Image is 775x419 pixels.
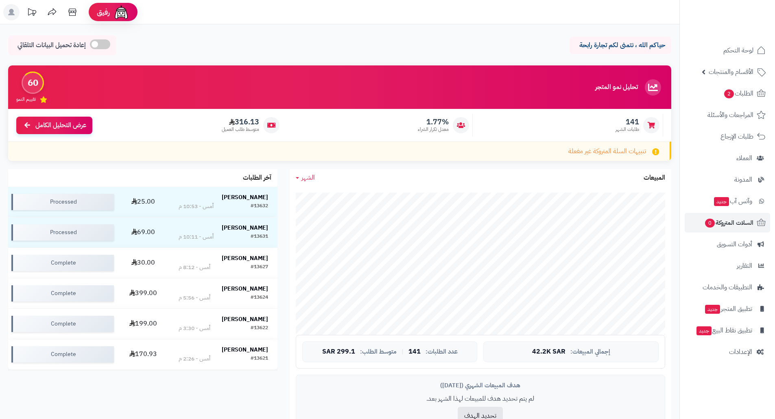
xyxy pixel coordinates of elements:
div: Processed [11,194,114,210]
div: أمس - 10:11 م [179,233,214,241]
span: 0 [705,219,715,228]
a: التقارير [685,256,770,276]
span: لوحة التحكم [723,45,753,56]
a: الشهر [296,173,315,182]
h3: آخر الطلبات [243,174,271,182]
span: التطبيقات والخدمات [703,282,752,293]
h3: المبيعات [644,174,665,182]
span: تطبيق نقاط البيع [696,325,752,336]
div: Processed [11,224,114,241]
span: الطلبات [723,88,753,99]
span: إعادة تحميل البيانات التلقائي [17,41,86,50]
a: أدوات التسويق [685,234,770,254]
a: وآتس آبجديد [685,191,770,211]
a: العملاء [685,148,770,168]
div: هدف المبيعات الشهري ([DATE]) [302,381,659,390]
a: التطبيقات والخدمات [685,278,770,297]
span: العملاء [736,152,752,164]
span: إجمالي المبيعات: [570,348,610,355]
p: لم يتم تحديد هدف للمبيعات لهذا الشهر بعد. [302,394,659,404]
td: 399.00 [117,278,169,308]
strong: [PERSON_NAME] [222,224,268,232]
span: 299.1 SAR [322,348,355,356]
strong: [PERSON_NAME] [222,345,268,354]
div: #13622 [251,324,268,332]
a: عرض التحليل الكامل [16,117,92,134]
span: 1.77% [418,117,449,126]
a: المراجعات والأسئلة [685,105,770,125]
a: تحديثات المنصة [22,4,42,22]
div: أمس - 3:30 م [179,324,210,332]
span: 316.13 [222,117,259,126]
a: المدونة [685,170,770,189]
td: 170.93 [117,339,169,369]
span: متوسط طلب العميل [222,126,259,133]
strong: [PERSON_NAME] [222,284,268,293]
div: #13631 [251,233,268,241]
td: 69.00 [117,217,169,247]
span: طلبات الإرجاع [720,131,753,142]
a: الإعدادات [685,342,770,362]
span: جديد [705,305,720,314]
h3: تحليل نمو المتجر [595,84,638,91]
span: السلات المتروكة [704,217,753,228]
span: تقييم النمو [16,96,36,103]
td: 25.00 [117,187,169,217]
span: المراجعات والأسئلة [707,109,753,121]
span: الشهر [301,173,315,182]
span: المدونة [734,174,752,185]
span: 141 [408,348,421,356]
strong: [PERSON_NAME] [222,254,268,263]
div: #13627 [251,263,268,271]
td: 30.00 [117,248,169,278]
span: متوسط الطلب: [360,348,397,355]
img: ai-face.png [113,4,129,20]
div: #13632 [251,202,268,211]
div: Complete [11,316,114,332]
a: تطبيق المتجرجديد [685,299,770,319]
div: #13621 [251,355,268,363]
span: التقارير [737,260,752,271]
p: حياكم الله ، نتمنى لكم تجارة رابحة [576,41,665,50]
div: أمس - 8:12 م [179,263,210,271]
div: أمس - 5:56 م [179,294,210,302]
span: جديد [714,197,729,206]
strong: [PERSON_NAME] [222,193,268,202]
div: أمس - 10:53 م [179,202,214,211]
span: رفيق [97,7,110,17]
span: الإعدادات [729,346,752,358]
td: 199.00 [117,309,169,339]
span: 141 [616,117,639,126]
span: تنبيهات السلة المتروكة غير مفعلة [568,147,646,156]
div: Complete [11,285,114,302]
strong: [PERSON_NAME] [222,315,268,323]
span: معدل تكرار الشراء [418,126,449,133]
div: Complete [11,255,114,271]
span: أدوات التسويق [717,239,752,250]
a: السلات المتروكة0 [685,213,770,232]
span: عرض التحليل الكامل [35,121,86,130]
span: 2 [724,89,734,98]
span: | [402,349,404,355]
div: أمس - 2:26 م [179,355,210,363]
span: جديد [696,326,712,335]
span: تطبيق المتجر [704,303,752,315]
span: وآتس آب [713,195,752,207]
a: تطبيق نقاط البيعجديد [685,321,770,340]
span: عدد الطلبات: [426,348,458,355]
a: طلبات الإرجاع [685,127,770,146]
div: #13624 [251,294,268,302]
a: لوحة التحكم [685,41,770,60]
span: 42.2K SAR [532,348,565,356]
a: الطلبات2 [685,84,770,103]
div: Complete [11,346,114,363]
span: الأقسام والمنتجات [709,66,753,78]
span: طلبات الشهر [616,126,639,133]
